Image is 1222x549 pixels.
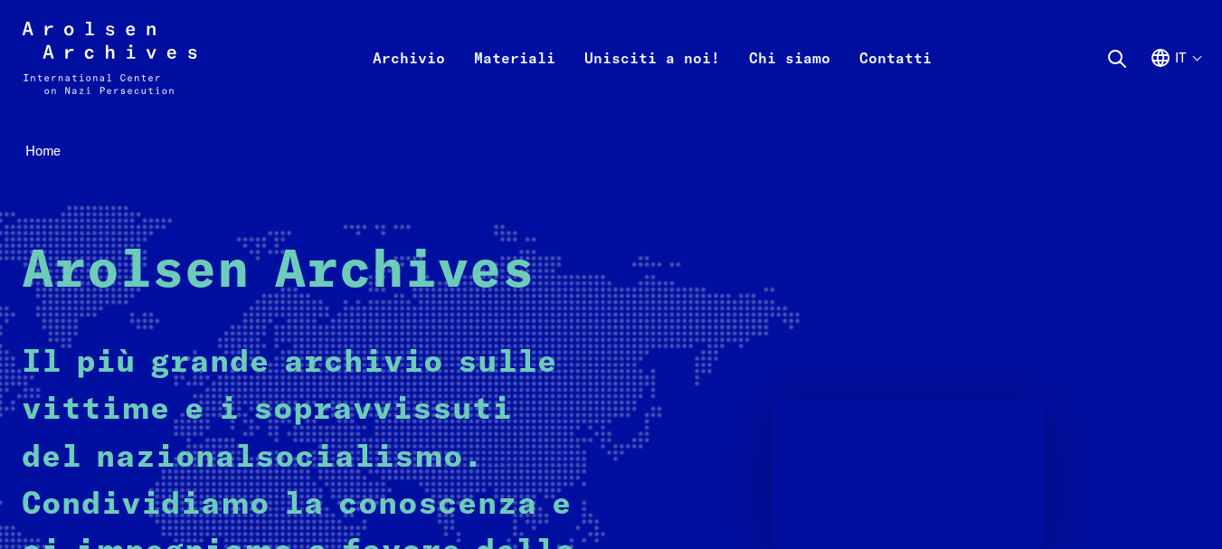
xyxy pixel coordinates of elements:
a: Archivio [358,43,459,116]
strong: Arolsen Archives [22,246,535,298]
button: Italiano, selezione lingua [1150,47,1200,112]
a: Contatti [845,43,946,116]
span: Home [25,142,61,159]
a: Materiali [459,43,570,116]
nav: Primaria [358,22,946,94]
a: Chi siamo [734,43,845,116]
a: Unisciti a noi! [570,43,734,116]
nav: Breadcrumb [22,137,1200,165]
